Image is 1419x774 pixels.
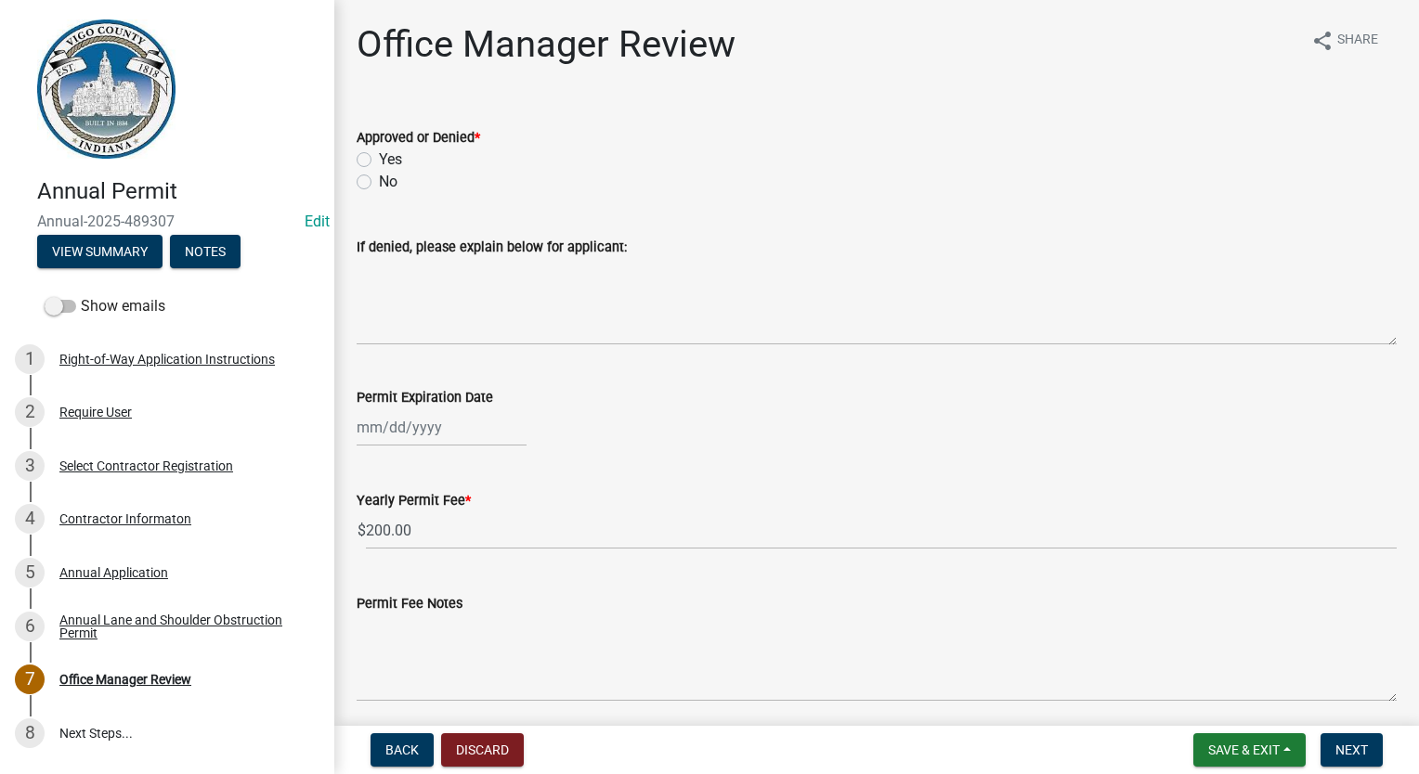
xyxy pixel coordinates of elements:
[357,408,527,446] input: mm/dd/yyyy
[357,392,493,405] label: Permit Expiration Date
[305,213,330,230] a: Edit
[37,19,176,159] img: Vigo County, Indiana
[357,22,736,67] h1: Office Manager Review
[1193,733,1306,767] button: Save & Exit
[15,664,45,694] div: 7
[37,245,163,260] wm-modal-confirm: Summary
[379,171,397,193] label: No
[357,495,471,508] label: Yearly Permit Fee
[59,673,191,686] div: Office Manager Review
[1335,742,1368,757] span: Next
[1321,733,1383,767] button: Next
[357,132,480,145] label: Approved or Denied
[1296,22,1393,58] button: shareShare
[1311,30,1334,52] i: share
[371,733,434,767] button: Back
[15,397,45,427] div: 2
[357,598,462,611] label: Permit Fee Notes
[379,148,402,171] label: Yes
[170,245,241,260] wm-modal-confirm: Notes
[59,566,168,579] div: Annual Application
[15,558,45,587] div: 5
[59,353,275,366] div: Right-of-Way Application Instructions
[385,742,419,757] span: Back
[59,613,305,639] div: Annual Lane and Shoulder Obstruction Permit
[357,511,367,549] span: $
[37,213,297,230] span: Annual-2025-489307
[45,295,165,317] label: Show emails
[357,241,627,254] label: If denied, please explain below for applicant:
[170,235,241,268] button: Notes
[15,451,45,481] div: 3
[15,612,45,641] div: 6
[1208,742,1280,757] span: Save & Exit
[59,459,233,472] div: Select Contractor Registration
[305,213,330,230] wm-modal-confirm: Edit Application Number
[37,235,163,268] button: View Summary
[59,512,191,525] div: Contractor Informaton
[15,504,45,534] div: 4
[59,406,132,419] div: Require User
[441,733,524,767] button: Discard
[15,718,45,748] div: 8
[37,178,319,205] h4: Annual Permit
[15,344,45,374] div: 1
[1337,30,1378,52] span: Share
